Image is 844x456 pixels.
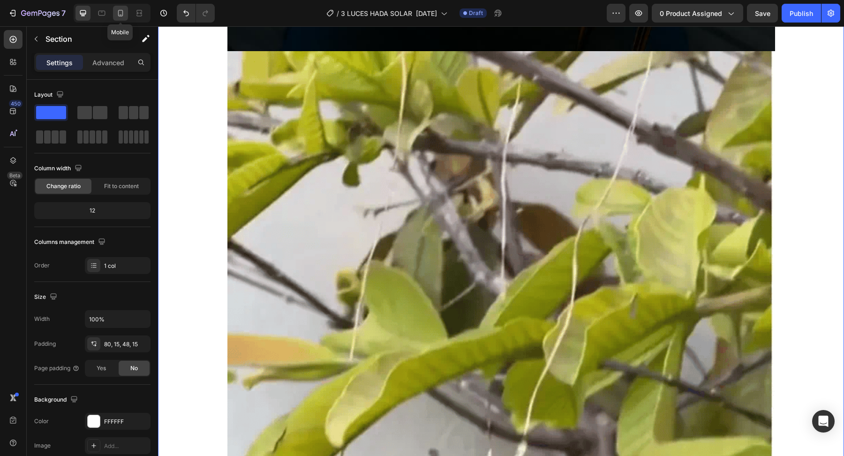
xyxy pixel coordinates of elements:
[104,182,139,190] span: Fit to content
[755,9,770,17] span: Save
[34,364,80,372] div: Page padding
[34,340,56,348] div: Padding
[660,8,722,18] span: 0 product assigned
[790,8,813,18] div: Publish
[104,262,148,270] div: 1 col
[36,204,149,217] div: 12
[341,8,437,18] span: 3 LUCES HADA SOLAR [DATE]
[34,162,84,175] div: Column width
[34,261,50,270] div: Order
[46,58,73,68] p: Settings
[104,442,148,450] div: Add...
[337,8,339,18] span: /
[7,172,23,179] div: Beta
[34,315,50,323] div: Width
[34,417,49,426] div: Color
[34,441,51,450] div: Image
[9,100,23,107] div: 450
[130,364,138,372] span: No
[652,4,743,23] button: 0 product assigned
[158,26,844,456] iframe: Design area
[104,340,148,349] div: 80, 15, 48, 15
[34,394,80,406] div: Background
[747,4,778,23] button: Save
[85,311,150,327] input: Auto
[46,182,81,190] span: Change ratio
[92,58,124,68] p: Advanced
[34,89,66,101] div: Layout
[45,33,122,45] p: Section
[97,364,106,372] span: Yes
[34,236,107,249] div: Columns management
[782,4,821,23] button: Publish
[61,8,66,19] p: 7
[34,291,59,304] div: Size
[4,4,70,23] button: 7
[177,4,215,23] div: Undo/Redo
[812,410,835,433] div: Open Intercom Messenger
[104,418,148,426] div: FFFFFF
[469,9,483,17] span: Draft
